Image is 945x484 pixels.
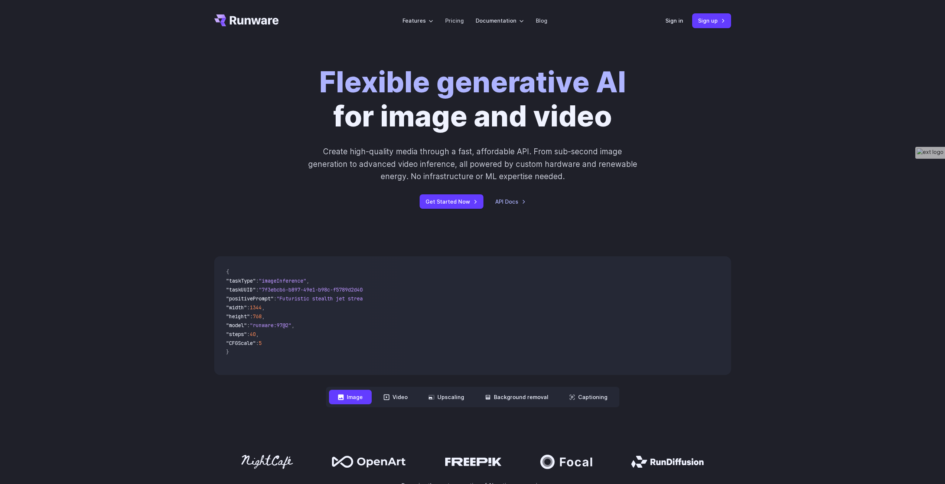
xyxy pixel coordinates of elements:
span: 40 [250,331,256,338]
span: : [256,286,259,293]
span: "runware:97@2" [250,322,291,329]
span: , [256,331,259,338]
span: : [250,313,253,320]
span: , [262,313,265,320]
span: } [226,349,229,355]
span: { [226,269,229,275]
span: : [247,331,250,338]
span: "taskType" [226,277,256,284]
span: : [256,277,259,284]
span: "height" [226,313,250,320]
span: "taskUUID" [226,286,256,293]
span: : [247,322,250,329]
button: Background removal [476,390,557,404]
a: API Docs [495,197,526,206]
button: Video [375,390,417,404]
h1: for image and video [319,65,626,134]
span: , [306,277,309,284]
span: "steps" [226,331,247,338]
a: Sign in [665,16,683,25]
a: Sign up [692,13,731,28]
span: "width" [226,304,247,311]
a: Pricing [445,16,464,25]
span: "positivePrompt" [226,295,274,302]
span: "model" [226,322,247,329]
label: Features [403,16,433,25]
span: : [247,304,250,311]
button: Captioning [560,390,616,404]
span: "Futuristic stealth jet streaking through a neon-lit cityscape with glowing purple exhaust" [277,295,547,302]
span: "CFGScale" [226,340,256,346]
span: "7f3ebcb6-b897-49e1-b98c-f5789d2d40d7" [259,286,372,293]
span: , [262,304,265,311]
span: 1344 [250,304,262,311]
label: Documentation [476,16,524,25]
a: Blog [536,16,547,25]
span: : [274,295,277,302]
a: Go to / [214,14,279,26]
span: "imageInference" [259,277,306,284]
a: Get Started Now [420,194,483,209]
button: Upscaling [420,390,473,404]
span: 768 [253,313,262,320]
strong: Flexible generative AI [319,65,626,99]
button: Image [329,390,372,404]
span: : [256,340,259,346]
span: 5 [259,340,262,346]
span: , [291,322,294,329]
p: Create high-quality media through a fast, affordable API. From sub-second image generation to adv... [307,145,638,182]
